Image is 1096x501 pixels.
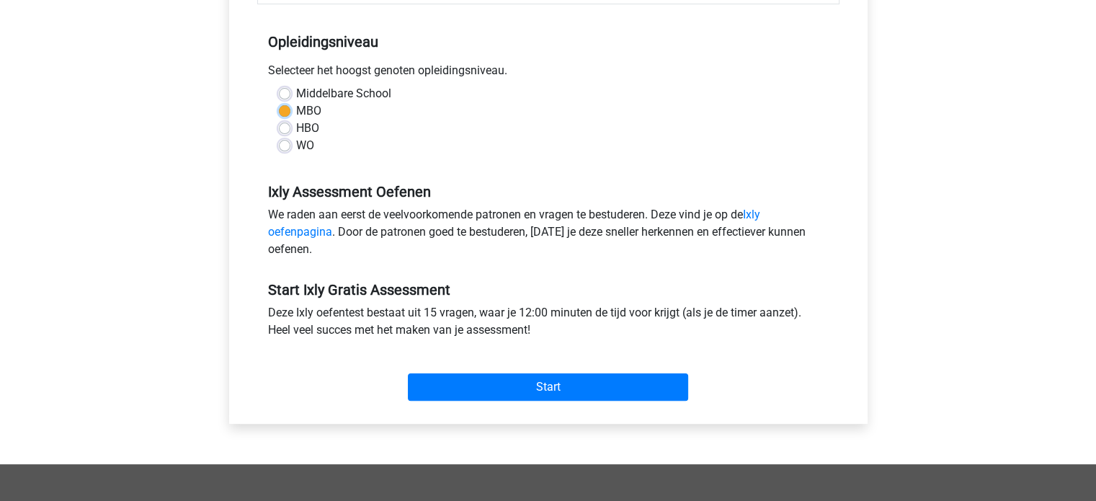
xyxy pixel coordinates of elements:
label: WO [296,137,314,154]
label: HBO [296,120,319,137]
h5: Ixly Assessment Oefenen [268,183,829,200]
div: Selecteer het hoogst genoten opleidingsniveau. [257,62,839,85]
label: Middelbare School [296,85,391,102]
h5: Opleidingsniveau [268,27,829,56]
div: We raden aan eerst de veelvoorkomende patronen en vragen te bestuderen. Deze vind je op de . Door... [257,206,839,264]
label: MBO [296,102,321,120]
div: Deze Ixly oefentest bestaat uit 15 vragen, waar je 12:00 minuten de tijd voor krijgt (als je de t... [257,304,839,345]
input: Start [408,373,688,401]
h5: Start Ixly Gratis Assessment [268,281,829,298]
